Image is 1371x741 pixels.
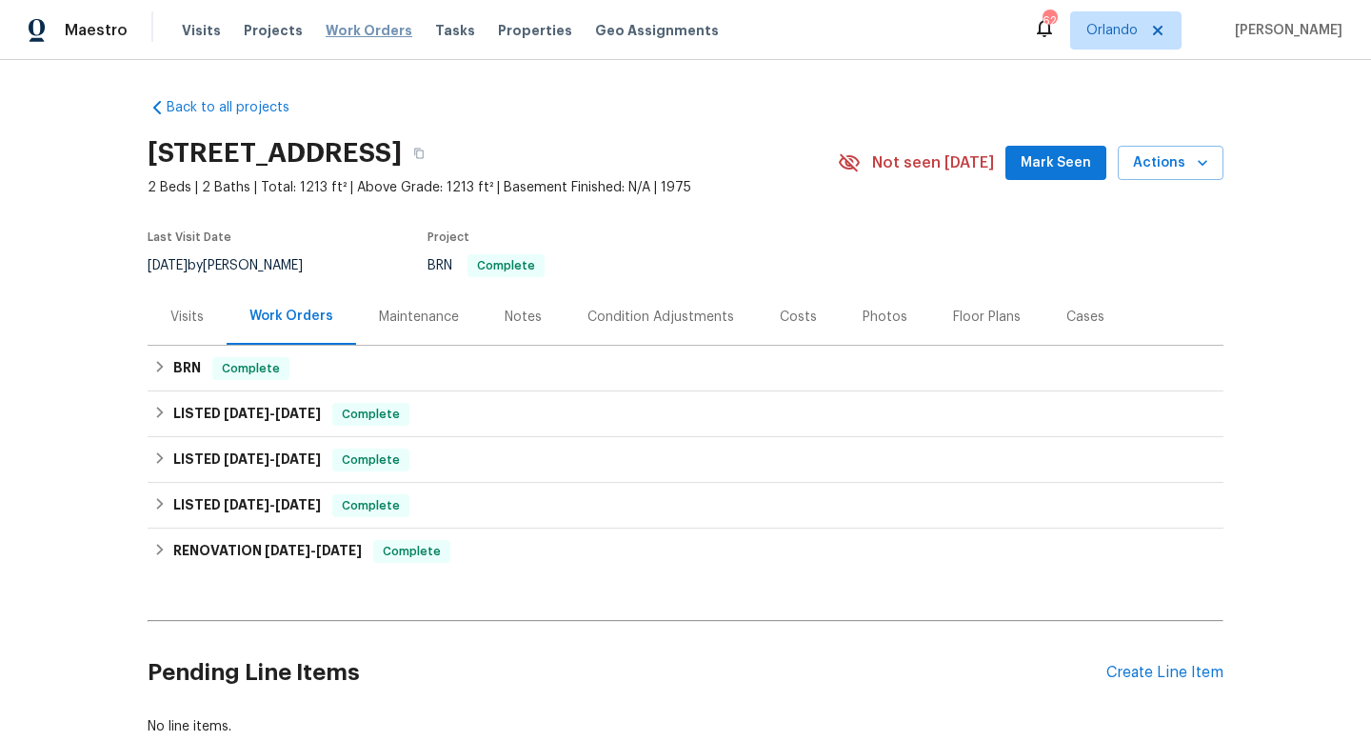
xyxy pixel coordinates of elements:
span: Orlando [1086,21,1138,40]
span: Complete [469,260,543,271]
span: [DATE] [224,498,269,511]
span: - [224,498,321,511]
div: RENOVATION [DATE]-[DATE]Complete [148,529,1223,574]
div: by [PERSON_NAME] [148,254,326,277]
span: 2 Beds | 2 Baths | Total: 1213 ft² | Above Grade: 1213 ft² | Basement Finished: N/A | 1975 [148,178,838,197]
div: 62 [1043,11,1056,30]
span: BRN [427,259,545,272]
div: Photos [863,308,907,327]
a: Back to all projects [148,98,330,117]
div: LISTED [DATE]-[DATE]Complete [148,437,1223,483]
div: Visits [170,308,204,327]
span: Project [427,231,469,243]
span: Projects [244,21,303,40]
span: [DATE] [275,407,321,420]
span: Complete [334,405,407,424]
button: Copy Address [402,136,436,170]
div: Costs [780,308,817,327]
span: Tasks [435,24,475,37]
div: Create Line Item [1106,664,1223,682]
span: [PERSON_NAME] [1227,21,1342,40]
span: Last Visit Date [148,231,231,243]
span: Complete [214,359,288,378]
span: - [224,407,321,420]
span: - [224,452,321,466]
div: LISTED [DATE]-[DATE]Complete [148,483,1223,529]
span: Not seen [DATE] [872,153,994,172]
h6: LISTED [173,449,321,471]
span: Complete [375,542,448,561]
div: Notes [505,308,542,327]
span: Mark Seen [1021,151,1091,175]
div: Cases [1066,308,1104,327]
h6: LISTED [173,403,321,426]
span: [DATE] [148,259,188,272]
span: Actions [1133,151,1208,175]
span: [DATE] [265,544,310,557]
span: - [265,544,362,557]
div: LISTED [DATE]-[DATE]Complete [148,391,1223,437]
span: [DATE] [316,544,362,557]
span: Maestro [65,21,128,40]
span: [DATE] [224,407,269,420]
span: Geo Assignments [595,21,719,40]
span: Properties [498,21,572,40]
span: [DATE] [275,452,321,466]
h6: LISTED [173,494,321,517]
h2: [STREET_ADDRESS] [148,144,402,163]
span: Work Orders [326,21,412,40]
button: Actions [1118,146,1223,181]
h6: RENOVATION [173,540,362,563]
div: Maintenance [379,308,459,327]
span: Complete [334,496,407,515]
div: Condition Adjustments [587,308,734,327]
div: Floor Plans [953,308,1021,327]
button: Mark Seen [1005,146,1106,181]
div: No line items. [148,717,1223,736]
span: [DATE] [224,452,269,466]
h2: Pending Line Items [148,629,1106,717]
span: Complete [334,451,407,470]
span: Visits [182,21,221,40]
span: [DATE] [275,498,321,511]
div: BRN Complete [148,346,1223,391]
div: Work Orders [249,307,333,326]
h6: BRN [173,357,201,380]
